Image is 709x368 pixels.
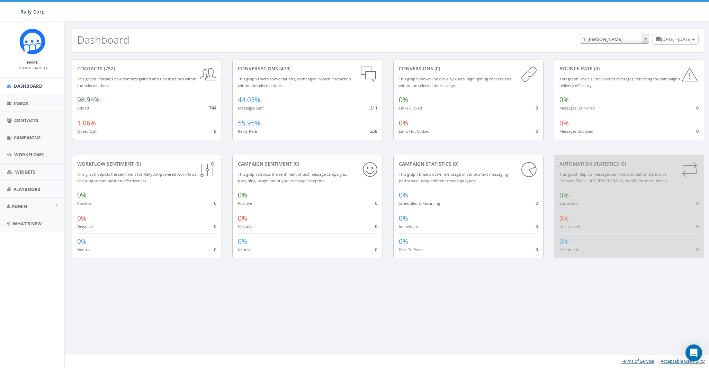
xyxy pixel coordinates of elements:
[399,119,408,128] span: 0%
[238,119,260,128] span: 55.95%
[214,200,216,206] span: 0
[399,172,508,183] small: This graph breaks down the usage of various text messaging performed using different campaign types.
[433,65,440,72] span: (0)
[696,105,699,111] span: 0
[238,105,264,111] small: Messages Sent
[559,76,680,88] small: This graph reveals undelivered messages, reflecting the campaign's delivery efficiency.
[559,237,569,246] span: 0%
[375,223,377,229] span: 0
[559,247,578,252] small: Scheduled
[214,128,216,134] span: 8
[17,64,48,71] a: [PERSON_NAME]
[134,160,141,167] span: (0)
[14,100,29,106] span: Inbox
[102,65,115,72] span: (752)
[77,160,216,167] div: Workflow Sentiment
[696,128,699,134] span: 0
[14,117,38,123] span: Contacts
[375,246,377,253] span: 0
[14,134,41,141] span: Campaigns
[375,200,377,206] span: 0
[399,105,422,111] small: Links Clicked
[238,201,252,206] small: Positive
[559,160,699,167] div: Automation Statistics
[238,129,257,134] small: Reply Rate
[536,246,538,253] span: 0
[20,8,45,15] span: Rally Corp
[77,191,87,200] span: 0%
[593,65,600,72] span: (0)
[77,105,89,111] small: Added
[238,160,377,167] div: Campaign Sentiment
[559,95,569,104] span: 0%
[17,65,48,70] small: [PERSON_NAME]
[399,76,511,88] small: This graph shows link clicks by users, highlighting conversions within the selected dates range.
[238,76,351,88] small: This graph tracks conversations, exchanged in each interaction within the selected dates.
[77,214,87,223] span: 0%
[15,169,35,175] span: Widgets
[11,203,27,209] span: Admin
[77,247,91,252] small: Neutral
[370,128,377,134] span: 268
[77,34,129,45] h2: Dashboard
[238,65,377,72] div: conversations
[292,160,299,167] span: (0)
[559,191,569,200] span: 0%
[399,65,538,72] div: conversions
[559,214,569,223] span: 0%
[77,76,196,88] small: This graph indicates new contacts gained and unsubscribes within the selected dates.
[77,224,93,229] small: Negative
[685,344,702,361] div: Open Intercom Messenger
[278,65,290,72] span: (479)
[696,200,699,206] span: 0
[559,201,578,206] small: Successful
[559,105,595,111] small: Messages Delivered
[77,95,100,104] span: 98.94%
[399,214,408,223] span: 0%
[238,224,253,229] small: Negative
[696,223,699,229] span: 0
[209,105,216,111] span: 744
[559,129,593,134] small: Messages Bounced
[77,129,97,134] small: Opted Out
[19,28,45,54] img: Icon_1.png
[13,220,42,227] span: What's New
[27,60,38,65] small: Name
[536,105,538,111] span: 0
[399,191,408,200] span: 0%
[14,83,43,89] span: Dashboard
[399,129,430,134] small: Links Not Clicked
[238,237,247,246] span: 0%
[238,191,247,200] span: 0%
[559,65,699,72] div: Bounce Rate
[399,237,408,246] span: 0%
[399,224,418,229] small: Immediate
[399,201,440,206] small: Scheduled & Recurring
[619,160,626,167] span: (0)
[536,128,538,134] span: 0
[451,160,458,167] span: (0)
[214,223,216,229] span: 0
[580,34,649,44] span: 1. James Martin
[661,36,691,42] span: [DATE] - [DATE]
[536,200,538,206] span: 0
[77,172,197,183] small: This graph depicts the sentiment for RallyBot-powered workflows, ensuring communication effective...
[14,151,44,158] span: Workflows
[77,119,96,128] span: 1.06%
[238,214,247,223] span: 0%
[559,224,583,229] small: Unsuccessful
[399,160,538,167] div: Campaign Statistics
[559,172,668,183] small: This graph depicts messages sent via automation standards. Contact [EMAIL_ADDRESS][DOMAIN_NAME] f...
[238,95,260,104] span: 44.05%
[536,223,538,229] span: 0
[621,358,654,364] a: Terms of Service
[399,247,422,252] small: Peer To Peer
[238,247,251,252] small: Neutral
[661,358,705,364] a: Acceptable Use Policy
[399,95,408,104] span: 0%
[238,172,347,183] small: This graph depicts the sentiment of text message campaigns, providing insight about your message ...
[696,246,699,253] span: 0
[214,246,216,253] span: 0
[77,65,216,72] div: contacts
